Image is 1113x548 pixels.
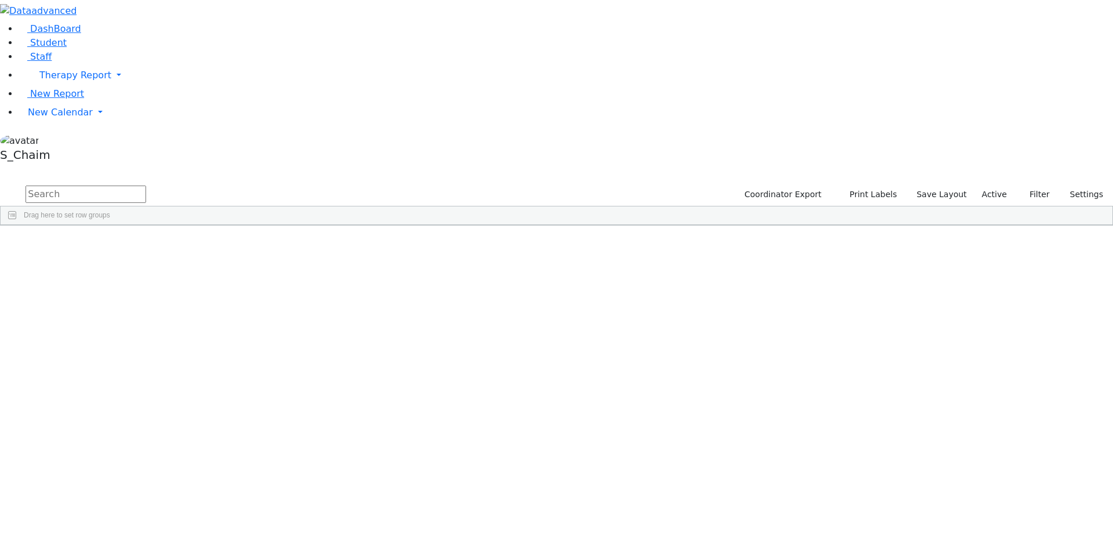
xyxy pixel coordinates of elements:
span: Staff [30,51,52,62]
span: Drag here to set row groups [24,211,110,219]
span: New Calendar [28,107,93,118]
button: Save Layout [911,186,972,204]
span: New Report [30,88,84,99]
span: DashBoard [30,23,81,34]
input: Search [26,186,146,203]
a: DashBoard [19,23,81,34]
button: Filter [1014,186,1055,204]
a: Student [19,37,67,48]
button: Settings [1055,186,1108,204]
label: Active [977,186,1012,204]
button: Print Labels [836,186,902,204]
button: Coordinator Export [737,186,827,204]
a: New Calendar [19,101,1113,124]
span: Therapy Report [39,70,111,81]
a: Staff [19,51,52,62]
a: New Report [19,88,84,99]
a: Therapy Report [19,64,1113,87]
span: Student [30,37,67,48]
